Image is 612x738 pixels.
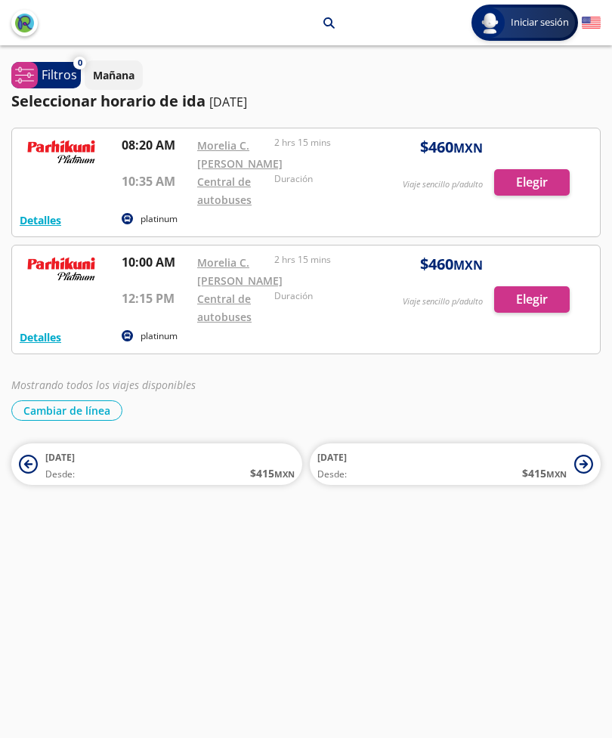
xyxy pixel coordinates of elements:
p: Seleccionar horario de ida [11,90,206,113]
a: Morelia C. [PERSON_NAME] [197,255,283,288]
p: platinum [141,212,178,226]
span: Desde: [317,468,347,481]
button: 0Filtros [11,62,81,88]
p: Mañana [93,67,134,83]
small: MXN [274,468,295,480]
p: platinum [141,329,178,343]
button: [DATE]Desde:$415MXN [11,443,302,485]
button: English [582,14,601,32]
small: MXN [546,468,567,480]
a: Central de autobuses [197,292,252,324]
button: [DATE]Desde:$415MXN [310,443,601,485]
span: [DATE] [45,451,75,464]
button: Mañana [85,60,143,90]
p: Cuatro Caminos [229,15,312,31]
em: Mostrando todos los viajes disponibles [11,378,196,392]
button: Detalles [20,212,61,228]
span: Desde: [45,468,75,481]
a: Central de autobuses [197,174,252,207]
p: Filtros [42,66,77,84]
span: [DATE] [317,451,347,464]
span: Iniciar sesión [505,15,575,30]
p: [DATE] [209,93,247,111]
button: Cambiar de línea [11,400,122,421]
button: back [11,10,38,36]
span: $ 415 [522,465,567,481]
a: Morelia C. [PERSON_NAME] [197,138,283,171]
p: Morelia [171,15,210,31]
span: 0 [78,57,82,69]
button: Detalles [20,329,61,345]
span: $ 415 [250,465,295,481]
